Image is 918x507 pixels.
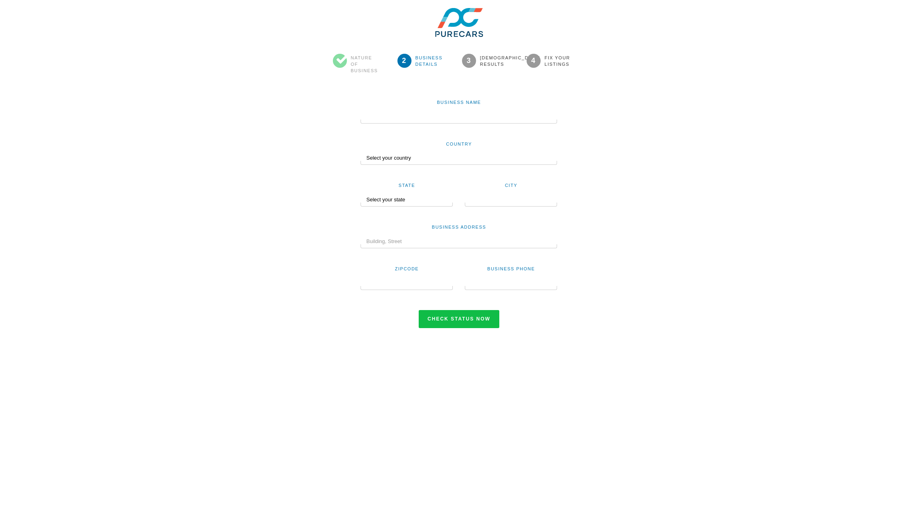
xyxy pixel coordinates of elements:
[421,8,497,37] img: GsEXJj1dRr2yxwfCSclf.png
[505,183,517,189] label: City
[541,55,575,67] span: Fix your Listings
[399,183,415,189] label: State
[462,54,476,68] span: 3
[419,310,499,329] button: Check status now
[487,266,535,272] label: Business Phone
[411,55,446,67] span: Business Details
[446,141,472,148] label: Country
[527,54,541,68] span: 4
[347,55,381,74] span: Nature of Business
[361,235,557,248] input: Building, Street
[397,54,411,68] span: 2
[432,224,486,231] label: Business Address
[437,99,481,106] label: Business Name
[395,266,419,272] label: Zipcode
[476,55,510,67] span: [DEMOGRAPHIC_DATA] Results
